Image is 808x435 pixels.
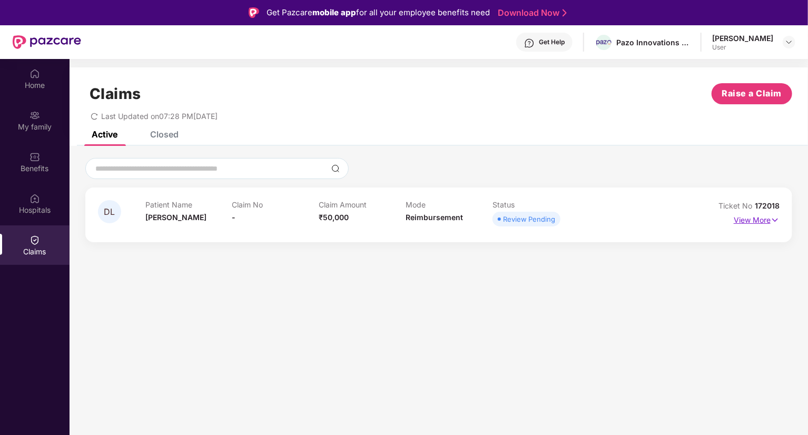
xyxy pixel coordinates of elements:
[249,7,259,18] img: Logo
[104,207,115,216] span: DL
[539,38,565,46] div: Get Help
[29,110,40,121] img: svg+xml;base64,PHN2ZyB3aWR0aD0iMjAiIGhlaWdodD0iMjAiIHZpZXdCb3g9IjAgMCAyMCAyMCIgZmlsbD0ibm9uZSIgeG...
[13,35,81,49] img: New Pazcare Logo
[492,200,579,209] p: Status
[150,129,179,140] div: Closed
[712,33,773,43] div: [PERSON_NAME]
[563,7,567,18] img: Stroke
[232,213,236,222] span: -
[312,7,356,17] strong: mobile app
[92,129,117,140] div: Active
[29,152,40,162] img: svg+xml;base64,PHN2ZyBpZD0iQmVuZWZpdHMiIHhtbG5zPSJodHRwOi8vd3d3LnczLm9yZy8yMDAwL3N2ZyIgd2lkdGg9Ij...
[616,37,690,47] div: Pazo Innovations Private Limited
[232,200,319,209] p: Claim No
[722,87,782,100] span: Raise a Claim
[712,43,773,52] div: User
[145,213,206,222] span: [PERSON_NAME]
[91,112,98,121] span: redo
[498,7,564,18] a: Download Now
[718,201,755,210] span: Ticket No
[712,83,792,104] button: Raise a Claim
[319,213,349,222] span: ₹50,000
[319,200,406,209] p: Claim Amount
[29,68,40,79] img: svg+xml;base64,PHN2ZyBpZD0iSG9tZSIgeG1sbnM9Imh0dHA6Ly93d3cudzMub3JnLzIwMDAvc3ZnIiB3aWR0aD0iMjAiIG...
[406,200,492,209] p: Mode
[145,200,232,209] p: Patient Name
[29,235,40,245] img: svg+xml;base64,PHN2ZyBpZD0iQ2xhaW0iIHhtbG5zPSJodHRwOi8vd3d3LnczLm9yZy8yMDAwL3N2ZyIgd2lkdGg9IjIwIi...
[331,164,340,173] img: svg+xml;base64,PHN2ZyBpZD0iU2VhcmNoLTMyeDMyIiB4bWxucz0iaHR0cDovL3d3dy53My5vcmcvMjAwMC9zdmciIHdpZH...
[503,214,555,224] div: Review Pending
[755,201,780,210] span: 172018
[406,213,463,222] span: Reimbursement
[524,38,535,48] img: svg+xml;base64,PHN2ZyBpZD0iSGVscC0zMngzMiIgeG1sbnM9Imh0dHA6Ly93d3cudzMub3JnLzIwMDAvc3ZnIiB3aWR0aD...
[101,112,218,121] span: Last Updated on 07:28 PM[DATE]
[771,214,780,226] img: svg+xml;base64,PHN2ZyB4bWxucz0iaHR0cDovL3d3dy53My5vcmcvMjAwMC9zdmciIHdpZHRoPSIxNyIgaGVpZ2h0PSIxNy...
[267,6,490,19] div: Get Pazcare for all your employee benefits need
[785,38,793,46] img: svg+xml;base64,PHN2ZyBpZD0iRHJvcGRvd24tMzJ4MzIiIHhtbG5zPSJodHRwOi8vd3d3LnczLm9yZy8yMDAwL3N2ZyIgd2...
[29,193,40,204] img: svg+xml;base64,PHN2ZyBpZD0iSG9zcGl0YWxzIiB4bWxucz0iaHR0cDovL3d3dy53My5vcmcvMjAwMC9zdmciIHdpZHRoPS...
[90,85,141,103] h1: Claims
[596,40,612,46] img: pasted%20image%200.png
[734,212,780,226] p: View More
